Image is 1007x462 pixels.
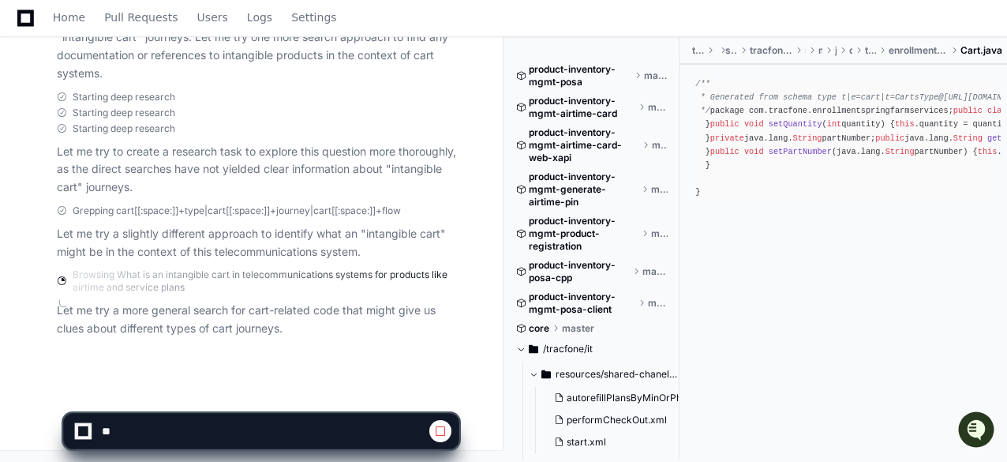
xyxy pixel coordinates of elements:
[73,122,175,135] span: Starting deep research
[769,119,822,129] span: setQuantity
[889,44,948,57] span: enrollmentspringfarmservices
[197,13,228,22] span: Users
[516,336,668,362] button: /tracfone/it
[104,13,178,22] span: Pull Requests
[562,322,594,335] span: master
[744,146,764,156] span: void
[57,11,459,83] p: Based on my searches so far, I'm still not finding specific information about "intangible cart" j...
[651,227,668,240] span: master
[835,44,837,57] span: java
[865,44,877,57] span: tracfone
[956,410,999,453] iframe: Open customer support
[73,107,175,119] span: Starting deep research
[529,291,635,316] span: product-inventory-mgmt-posa-client
[529,340,538,359] svg: Directory
[73,91,175,103] span: Starting deep research
[111,165,191,178] a: Powered byPylon
[960,44,1002,57] span: Cart.java
[805,44,806,57] span: src
[652,139,668,152] span: master
[529,63,631,88] span: product-inventory-mgmt-posa
[832,146,968,156] span: (java.lang. partNumber)
[54,118,259,133] div: Start new chat
[16,63,287,88] div: Welcome
[648,101,668,114] span: master
[57,143,459,197] p: Let me try to create a research task to explore this question more thoroughly, as the direct sear...
[710,146,739,156] span: public
[651,183,668,196] span: master
[644,69,668,82] span: master
[875,133,904,142] span: public
[725,44,737,57] span: services
[695,77,991,199] div: package com.tracfone.enrollmentspringfarmservices; implements java.io.Serializable { quantity; { ...
[57,225,459,261] p: Let me try a slightly different approach to identify what an "intangible cart" might be in the co...
[827,119,841,129] span: int
[529,259,630,284] span: product-inventory-posa-cpp
[710,133,744,142] span: private
[648,297,668,310] span: master
[529,215,638,253] span: product-inventory-mgmt-product-registration
[529,126,639,164] span: product-inventory-mgmt-airtime-card-web-xapi
[53,13,85,22] span: Home
[978,146,998,156] span: this
[744,119,764,129] span: void
[529,362,680,387] button: resources/shared-chanel-blocks/src/main/resources/web/chanel/blocks/direct/airtime/buy
[885,146,915,156] span: String
[54,133,229,146] div: We're offline, but we'll be back soon!
[73,269,459,294] span: Browsing What is an intangible cart in telecommunications systems for products like airtime and s...
[247,13,272,22] span: Logs
[157,166,191,178] span: Pylon
[529,171,638,208] span: product-inventory-mgmt-generate-airtime-pin
[16,16,47,47] img: PlayerZero
[57,302,459,338] p: Let me try a more general search for cart-related code that might give us clues about different t...
[849,44,852,57] span: com
[16,118,44,146] img: 1756235613930-3d25f9e4-fa56-45dd-b3ad-e072dfbd1548
[73,205,401,217] span: Grepping cart[[:space:]]+type|cart[[:space:]]+journey|cart[[:space:]]+flow
[529,95,635,120] span: product-inventory-mgmt-airtime-card
[268,122,287,141] button: Start new chat
[953,133,983,142] span: String
[543,343,593,355] span: /tracfone/it
[895,119,915,129] span: this
[541,365,551,384] svg: Directory
[793,133,822,142] span: String
[822,119,885,129] span: ( quantity)
[642,265,668,278] span: master
[710,119,739,129] span: public
[529,322,549,335] span: core
[750,44,792,57] span: tracfone-jaxws-clients
[291,13,336,22] span: Settings
[818,44,822,57] span: main
[769,146,832,156] span: setPartNumber
[953,106,983,115] span: public
[556,368,680,381] span: resources/shared-chanel-blocks/src/main/resources/web/chanel/blocks/direct/airtime/buy
[692,44,704,57] span: tracfone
